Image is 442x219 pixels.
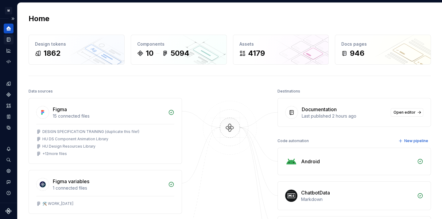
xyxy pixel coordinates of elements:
[53,178,89,185] div: Figma variables
[391,108,423,117] a: Open editor
[301,189,330,196] div: ChatbotData
[29,14,49,24] h2: Home
[394,110,416,115] span: Open editor
[248,48,265,58] div: 4179
[146,48,153,58] div: 10
[301,196,413,202] div: Markdown
[4,144,14,154] button: Notifications
[53,185,165,191] div: 1 connected files
[4,155,14,165] button: Search ⌘K
[29,35,125,65] a: Design tokens1862
[1,4,16,17] button: M
[137,41,220,47] div: Components
[9,14,17,23] button: Expand sidebar
[404,138,428,143] span: New pipeline
[302,113,387,119] div: Last published 2 hours ago
[42,201,73,206] div: 🛠️ WORK_[DATE]
[4,166,14,176] a: Settings
[4,101,14,111] a: Assets
[42,137,108,142] div: HU DS Component Animation Library
[397,137,431,145] button: New pipeline
[341,41,425,47] div: Docs pages
[233,35,329,65] a: Assets4179
[277,137,309,145] div: Code automation
[4,90,14,100] a: Components
[29,87,53,96] div: Data sources
[4,35,14,44] a: Documentation
[4,112,14,122] a: Storybook stories
[4,24,14,33] a: Home
[171,48,189,58] div: 5094
[301,158,320,165] div: Android
[335,35,431,65] a: Docs pages946
[4,46,14,55] a: Analytics
[239,41,323,47] div: Assets
[42,151,67,156] div: + 12 more files
[44,48,60,58] div: 1862
[6,208,12,214] svg: Supernova Logo
[131,35,227,65] a: Components105094
[42,129,139,134] div: DESIGN SPECIFICATION TRAINING (duplicate this file!)
[5,7,12,14] div: M
[4,123,14,133] a: Data sources
[4,177,14,187] button: Contact support
[53,113,165,119] div: 15 connected files
[4,79,14,89] a: Design tokens
[277,87,300,96] div: Destinations
[35,41,118,47] div: Design tokens
[42,144,95,149] div: HU Design Resources Library
[4,57,14,66] a: Code automation
[29,170,182,214] a: Figma variables1 connected files🛠️ WORK_[DATE]
[302,106,337,113] div: Documentation
[350,48,364,58] div: 946
[53,106,67,113] div: Figma
[29,98,182,164] a: Figma15 connected filesDESIGN SPECIFICATION TRAINING (duplicate this file!)HU DS Component Animat...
